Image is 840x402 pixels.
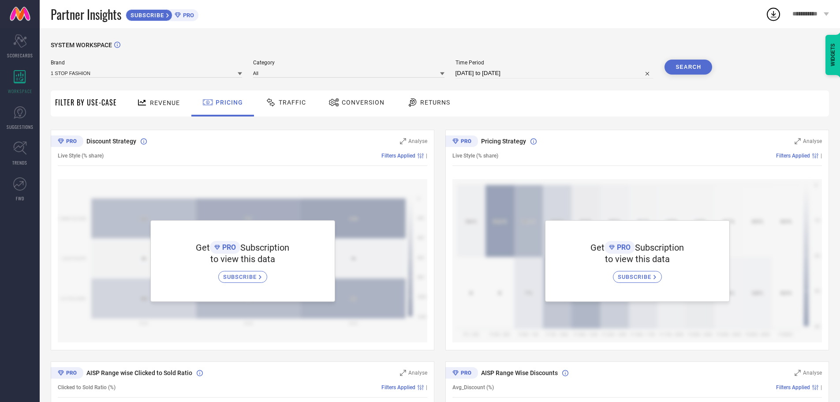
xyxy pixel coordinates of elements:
[400,138,406,144] svg: Zoom
[481,138,526,145] span: Pricing Strategy
[51,5,121,23] span: Partner Insights
[426,153,427,159] span: |
[590,242,605,253] span: Get
[8,88,32,94] span: WORKSPACE
[613,264,662,283] a: SUBSCRIBE
[381,384,415,391] span: Filters Applied
[455,60,654,66] span: Time Period
[210,254,275,264] span: to view this data
[253,60,444,66] span: Category
[618,274,653,280] span: SUBSCRIBE
[795,138,801,144] svg: Zoom
[408,138,427,144] span: Analyse
[342,99,385,106] span: Conversion
[400,370,406,376] svg: Zoom
[452,384,494,391] span: Avg_Discount (%)
[765,6,781,22] div: Open download list
[7,124,34,130] span: SUGGESTIONS
[795,370,801,376] svg: Zoom
[803,370,822,376] span: Analyse
[218,264,267,283] a: SUBSCRIBE
[445,367,478,380] div: Premium
[776,384,810,391] span: Filters Applied
[181,12,194,19] span: PRO
[803,138,822,144] span: Analyse
[455,68,654,79] input: Select time period
[55,97,117,108] span: Filter By Use-Case
[776,153,810,159] span: Filters Applied
[381,153,415,159] span: Filters Applied
[86,369,192,376] span: AISP Range wise Clicked to Sold Ratio
[223,274,259,280] span: SUBSCRIBE
[7,52,33,59] span: SCORECARDS
[126,7,198,21] a: SUBSCRIBEPRO
[426,384,427,391] span: |
[51,367,83,380] div: Premium
[220,243,236,252] span: PRO
[150,99,180,106] span: Revenue
[51,41,112,49] span: SYSTEM WORKSPACE
[86,138,136,145] span: Discount Strategy
[665,60,712,75] button: Search
[821,153,822,159] span: |
[452,153,498,159] span: Live Style (% share)
[16,195,24,202] span: FWD
[51,135,83,149] div: Premium
[635,242,684,253] span: Subscription
[408,370,427,376] span: Analyse
[58,384,116,391] span: Clicked to Sold Ratio (%)
[196,242,210,253] span: Get
[605,254,670,264] span: to view this data
[445,135,478,149] div: Premium
[821,384,822,391] span: |
[240,242,289,253] span: Subscription
[615,243,631,252] span: PRO
[51,60,242,66] span: Brand
[12,159,27,166] span: TRENDS
[279,99,306,106] span: Traffic
[126,12,166,19] span: SUBSCRIBE
[420,99,450,106] span: Returns
[58,153,104,159] span: Live Style (% share)
[216,99,243,106] span: Pricing
[481,369,558,376] span: AISP Range Wise Discounts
